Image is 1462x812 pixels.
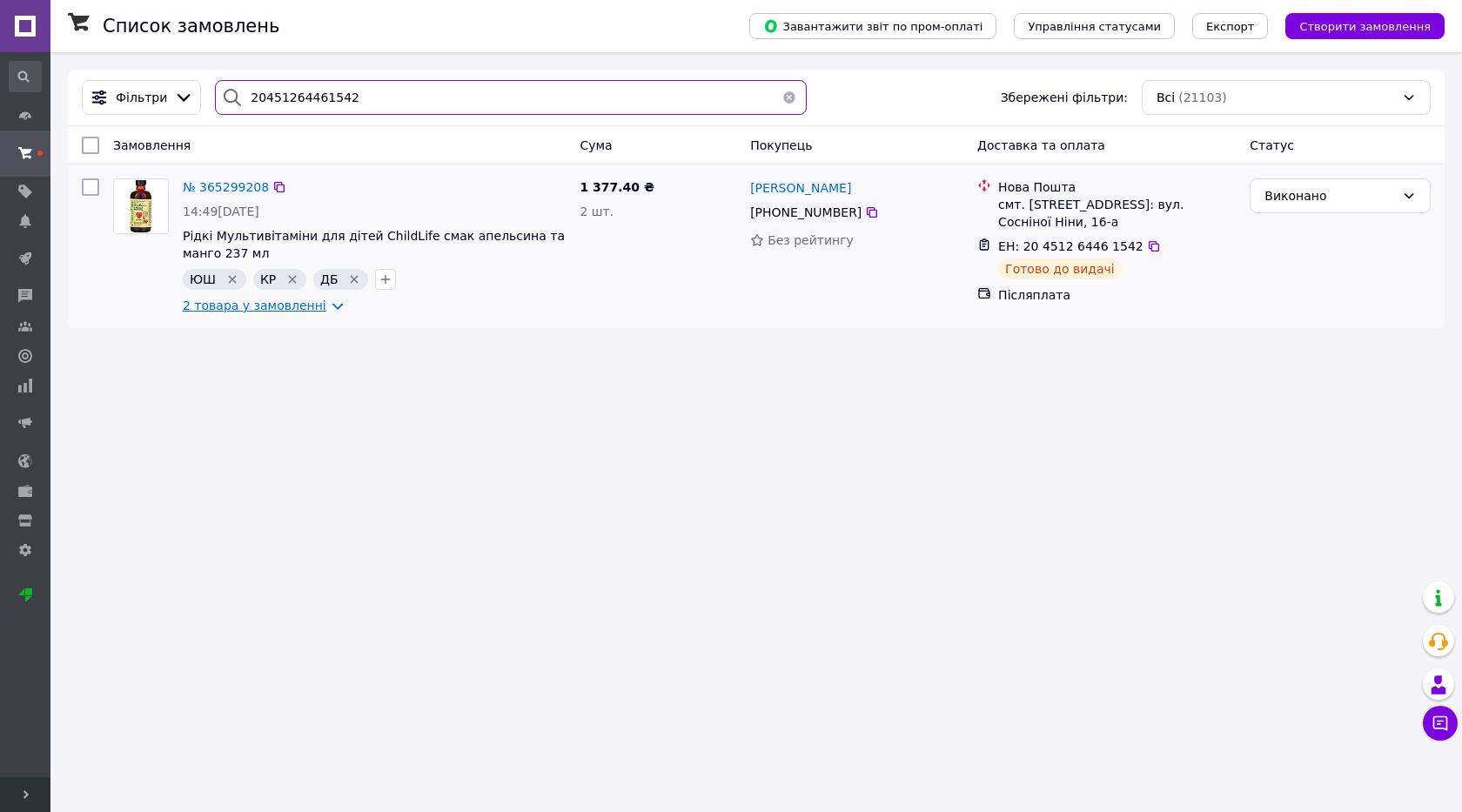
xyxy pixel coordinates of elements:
svg: Видалити мітку [285,272,299,286]
div: смт. [STREET_ADDRESS]: вул. Сосніної Ніни, 16-а [998,196,1236,231]
img: Фото товару [114,179,168,233]
span: Управління статусами [1028,20,1161,33]
button: Завантажити звіт по пром-оплаті [749,13,996,39]
a: № 365299208 [183,180,269,194]
span: Доставка та оплата [977,138,1105,152]
button: Чат з покупцем [1423,706,1458,741]
button: Управління статусами [1014,13,1175,39]
span: 1 377.40 ₴ [580,180,654,194]
h1: Список замовлень [103,16,279,37]
span: Всі [1157,89,1175,106]
span: Без рейтингу [768,233,854,247]
span: ЕН: 20 4512 6446 1542 [998,239,1143,253]
span: [PERSON_NAME] [750,181,851,195]
span: Замовлення [113,138,191,152]
span: ЮШ [190,272,216,286]
a: Фото товару [113,178,169,234]
span: Створити замовлення [1299,20,1431,33]
span: ДБ [320,272,339,286]
span: Фільтри [116,89,167,106]
div: Післяплата [998,286,1236,304]
span: Експорт [1206,20,1255,33]
span: 2 шт. [580,205,614,218]
span: Завантажити звіт по пром-оплаті [763,18,982,34]
button: Очистить [772,80,807,115]
span: Cума [580,138,612,152]
span: Покупець [750,138,812,152]
a: 2 товара у замовленні [183,299,326,312]
span: КР [260,272,276,286]
span: Статус [1250,138,1294,152]
a: Створити замовлення [1268,18,1445,32]
button: Створити замовлення [1285,13,1445,39]
span: (21103) [1178,91,1226,104]
a: [PERSON_NAME] [750,179,851,197]
svg: Видалити мітку [347,272,361,286]
span: Збережені фільтри: [1001,89,1128,106]
svg: Видалити мітку [225,272,239,286]
div: Готово до видачі [998,258,1122,279]
div: [PHONE_NUMBER] [747,200,865,225]
div: Виконано [1264,186,1395,205]
div: Нова Пошта [998,178,1236,196]
input: Пошук за номером замовлення, ПІБ покупця, номером телефону, Email, номером накладної [215,80,807,115]
a: Рідкі Мультивітаміни для дітей ChildLife смак апельсина та манго 237 мл [183,229,565,260]
button: Експорт [1192,13,1269,39]
span: 14:49[DATE] [183,205,259,218]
